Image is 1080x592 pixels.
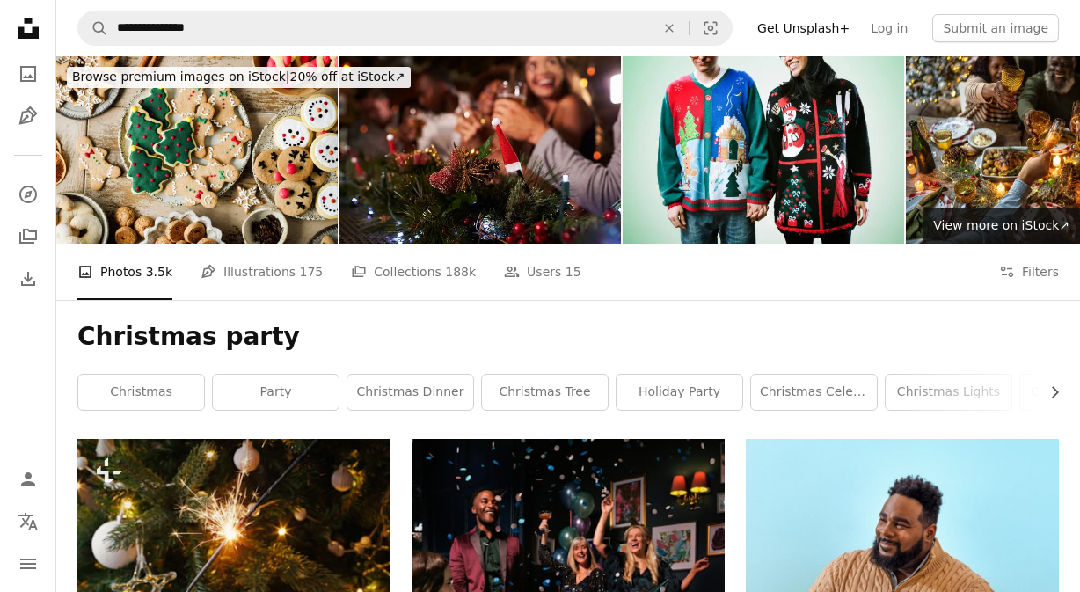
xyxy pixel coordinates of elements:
[213,375,339,410] a: party
[617,375,742,410] a: holiday party
[201,244,323,300] a: Illustrations 175
[747,14,860,42] a: Get Unsplash+
[11,504,46,539] button: Language
[56,56,338,244] img: Assorted Christmas cookies on festive table
[860,14,918,42] a: Log in
[623,56,904,244] img: Christmas Sweater Couple
[77,11,733,46] form: Find visuals sitewide
[351,244,476,300] a: Collections 188k
[11,546,46,581] button: Menu
[78,375,204,410] a: christmas
[56,56,421,99] a: Browse premium images on iStock|20% off at iStock↗
[933,218,1069,232] span: View more on iStock ↗
[11,462,46,497] a: Log in / Sign up
[347,375,473,410] a: christmas dinner
[932,14,1059,42] button: Submit an image
[300,262,324,281] span: 175
[11,99,46,134] a: Illustrations
[445,262,476,281] span: 188k
[77,321,1059,353] h1: Christmas party
[886,375,1011,410] a: christmas lights
[11,261,46,296] a: Download History
[751,375,877,410] a: christmas celebration
[482,375,608,410] a: christmas tree
[1039,375,1059,410] button: scroll list to the right
[566,262,581,281] span: 15
[650,11,689,45] button: Clear
[72,69,289,84] span: Browse premium images on iStock |
[923,208,1080,244] a: View more on iStock↗
[504,244,581,300] a: Users 15
[11,56,46,91] a: Photos
[999,244,1059,300] button: Filters
[339,56,621,244] img: Christmas party at a bar, focus on foreground decorations
[67,67,411,88] div: 20% off at iStock ↗
[690,11,732,45] button: Visual search
[78,11,108,45] button: Search Unsplash
[11,177,46,212] a: Explore
[11,219,46,254] a: Collections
